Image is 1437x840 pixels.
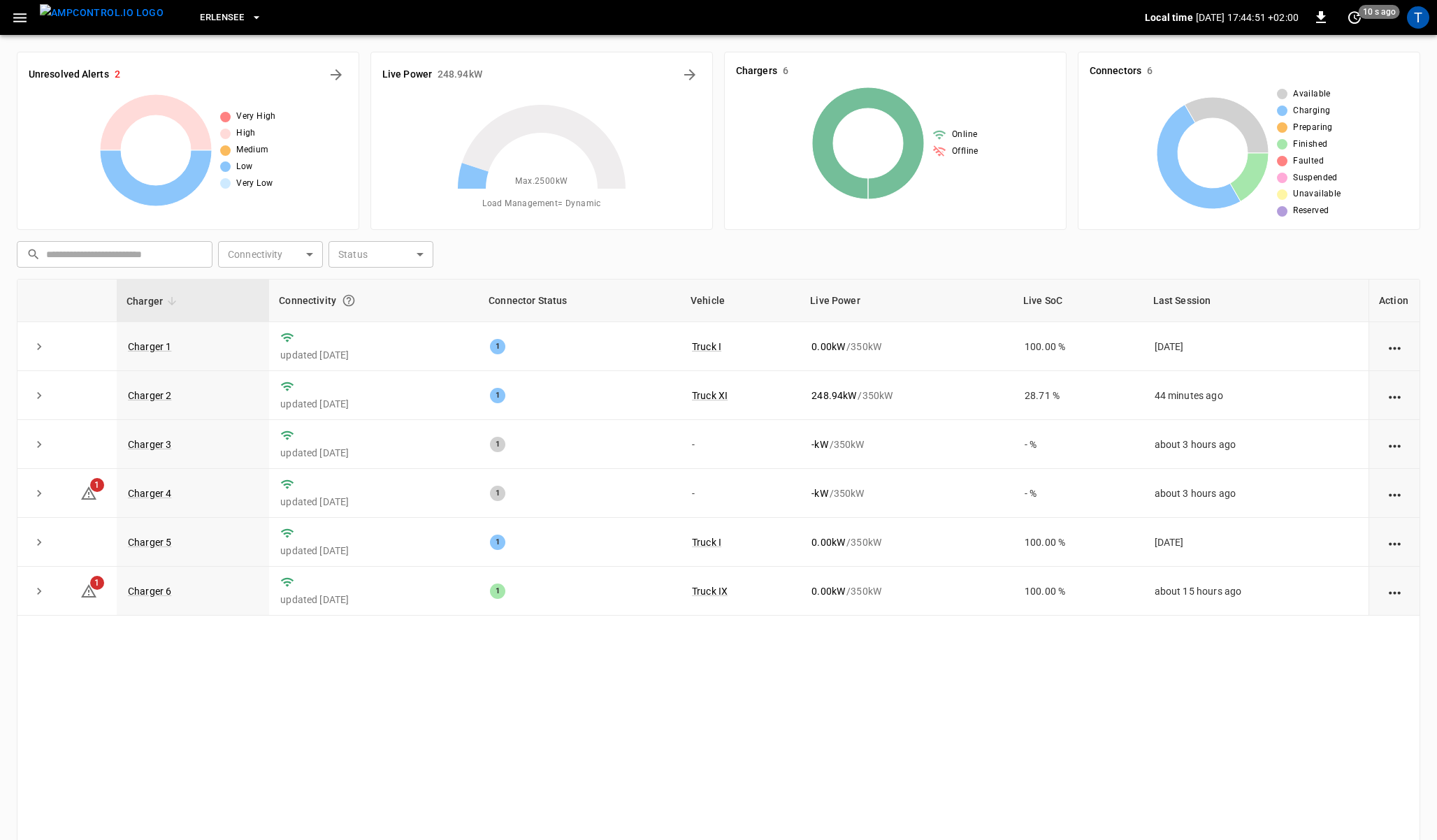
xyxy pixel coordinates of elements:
[1147,64,1153,79] h6: 6
[811,389,1002,403] div: / 350 kW
[811,389,856,403] p: 248.94 kW
[811,584,845,598] p: 0.00 kW
[200,10,244,26] span: Erlensee
[1143,322,1369,371] td: [DATE]
[1293,204,1329,218] span: Reserved
[1369,280,1420,322] th: Action
[29,336,50,357] button: expand row
[1013,567,1143,616] td: 100.00 %
[90,576,104,590] span: 1
[336,288,361,313] button: Connection between the charger and our software.
[811,340,1002,354] div: / 350 kW
[128,488,171,499] a: Charger 4
[1343,6,1366,29] button: set refresh interval
[811,486,1002,500] div: / 350 kW
[1143,371,1369,420] td: 44 minutes ago
[1293,121,1333,135] span: Preparing
[1386,486,1403,500] div: action cell options
[236,177,273,191] span: Very Low
[280,446,468,460] p: updated [DATE]
[692,537,721,548] a: Truck I
[490,584,505,599] div: 1
[1293,154,1324,168] span: Faulted
[236,160,252,174] span: Low
[325,64,347,86] button: All Alerts
[1145,10,1193,24] p: Local time
[490,339,505,354] div: 1
[1293,87,1331,101] span: Available
[482,197,601,211] span: Load Management = Dynamic
[490,388,505,403] div: 1
[1013,469,1143,518] td: - %
[515,175,568,189] span: Max. 2500 kW
[40,4,164,22] img: ampcontrol.io logo
[236,126,256,140] span: High
[811,535,1002,549] div: / 350 kW
[1143,518,1369,567] td: [DATE]
[811,584,1002,598] div: / 350 kW
[280,495,468,509] p: updated [DATE]
[1143,420,1369,469] td: about 3 hours ago
[1386,535,1403,549] div: action cell options
[490,535,505,550] div: 1
[811,437,1002,451] div: / 350 kW
[1013,371,1143,420] td: 28.71 %
[736,64,777,79] h6: Chargers
[80,585,97,596] a: 1
[128,586,171,597] a: Charger 6
[692,341,721,352] a: Truck I
[1090,64,1141,79] h6: Connectors
[128,537,171,548] a: Charger 5
[236,110,276,124] span: Very High
[29,385,50,406] button: expand row
[811,437,828,451] p: - kW
[952,145,979,159] span: Offline
[1013,280,1143,322] th: Live SoC
[1386,584,1403,598] div: action cell options
[1293,138,1327,152] span: Finished
[438,67,482,82] h6: 248.94 kW
[280,544,468,558] p: updated [DATE]
[1293,187,1341,201] span: Unavailable
[128,439,171,450] a: Charger 3
[681,469,800,518] td: -
[280,348,468,362] p: updated [DATE]
[280,593,468,607] p: updated [DATE]
[115,67,120,82] h6: 2
[952,128,977,142] span: Online
[29,532,50,553] button: expand row
[80,487,97,498] a: 1
[1407,6,1429,29] div: profile-icon
[236,143,268,157] span: Medium
[29,67,109,82] h6: Unresolved Alerts
[800,280,1013,322] th: Live Power
[681,280,800,322] th: Vehicle
[128,390,171,401] a: Charger 2
[194,4,268,31] button: Erlensee
[1386,389,1403,403] div: action cell options
[29,483,50,504] button: expand row
[1143,469,1369,518] td: about 3 hours ago
[1386,340,1403,354] div: action cell options
[1293,104,1330,118] span: Charging
[128,341,171,352] a: Charger 1
[127,293,181,310] span: Charger
[679,64,701,86] button: Energy Overview
[811,535,845,549] p: 0.00 kW
[811,340,845,354] p: 0.00 kW
[29,581,50,602] button: expand row
[479,280,681,322] th: Connector Status
[90,478,104,492] span: 1
[1293,171,1338,185] span: Suspended
[29,434,50,455] button: expand row
[490,486,505,501] div: 1
[1013,322,1143,371] td: 100.00 %
[1196,10,1299,24] p: [DATE] 17:44:51 +02:00
[279,288,469,313] div: Connectivity
[681,420,800,469] td: -
[1143,280,1369,322] th: Last Session
[490,437,505,452] div: 1
[692,390,728,401] a: Truck XI
[382,67,432,82] h6: Live Power
[783,64,788,79] h6: 6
